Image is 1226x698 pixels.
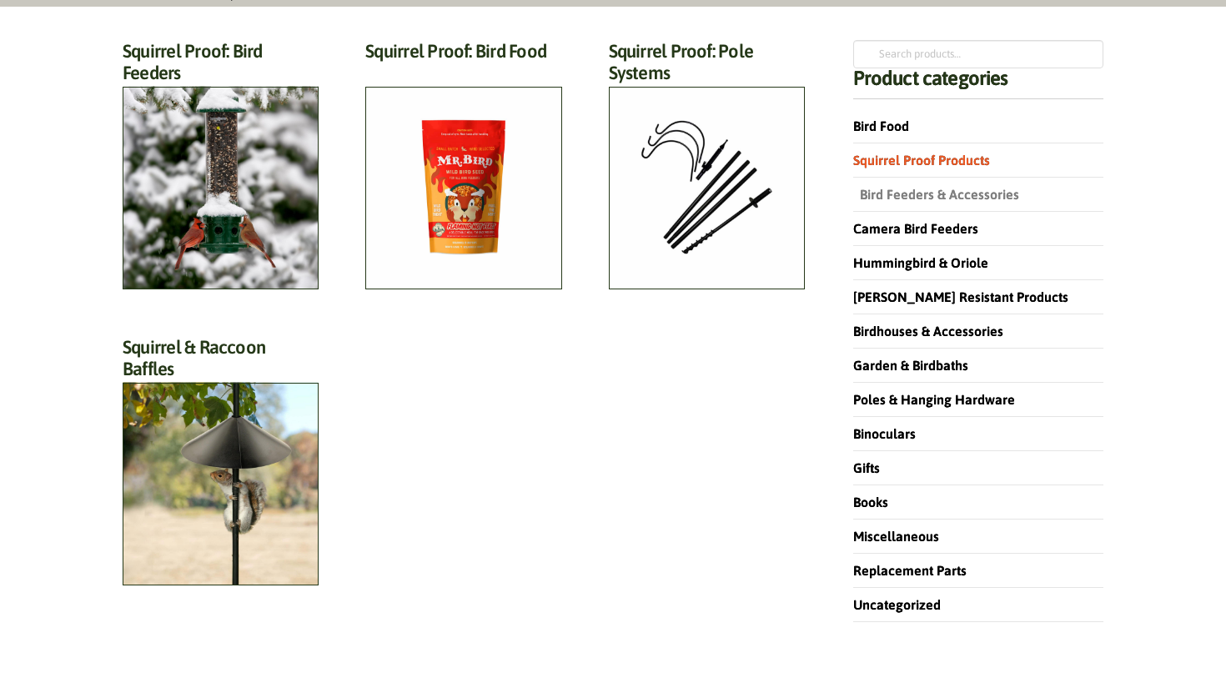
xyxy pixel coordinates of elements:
[123,336,319,389] h2: Squirrel & Raccoon Baffles
[853,40,1103,68] input: Search products…
[853,68,1103,99] h4: Product categories
[365,40,561,289] a: Visit product category Squirrel Proof: Bird Food
[853,221,978,236] a: Camera Bird Feeders
[853,324,1003,339] a: Birdhouses & Accessories
[853,187,1019,202] a: Bird Feeders & Accessories
[853,563,967,578] a: Replacement Parts
[853,118,909,133] a: Bird Food
[365,40,561,71] h2: Squirrel Proof: Bird Food
[853,289,1068,304] a: [PERSON_NAME] Resistant Products
[853,597,941,612] a: Uncategorized
[853,392,1015,407] a: Poles & Hanging Hardware
[853,529,939,544] a: Miscellaneous
[853,255,988,270] a: Hummingbird & Oriole
[853,358,968,373] a: Garden & Birdbaths
[609,40,805,289] a: Visit product category Squirrel Proof: Pole Systems
[123,40,319,289] a: Visit product category Squirrel Proof: Bird Feeders
[853,460,880,475] a: Gifts
[853,495,888,510] a: Books
[853,426,916,441] a: Binoculars
[853,153,990,168] a: Squirrel Proof Products
[123,40,319,93] h2: Squirrel Proof: Bird Feeders
[609,40,805,93] h2: Squirrel Proof: Pole Systems
[123,336,319,585] a: Visit product category Squirrel & Raccoon Baffles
